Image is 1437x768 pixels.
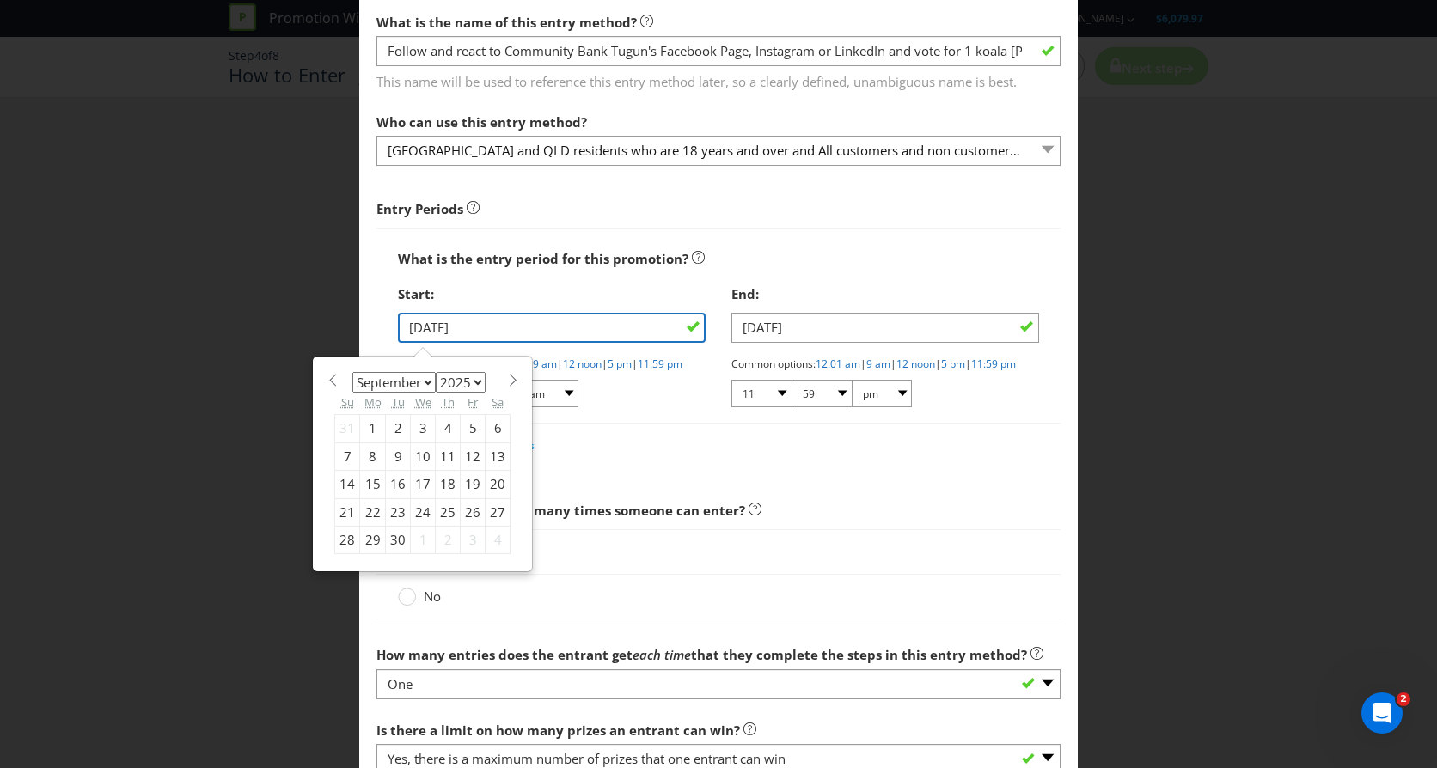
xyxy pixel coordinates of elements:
a: 12 noon [896,357,935,371]
span: | [935,357,941,371]
div: 3 [461,526,486,553]
span: Common options: [731,357,816,371]
a: 12:01 am [816,357,860,371]
div: 10 [411,442,436,470]
div: 25 [436,498,461,526]
div: 4 [436,415,461,442]
input: DD/MM/YY [731,313,1039,343]
abbr: Tuesday [392,394,405,410]
div: 28 [335,526,360,553]
span: No [424,588,441,605]
div: Start: [398,277,706,312]
div: 12 [461,442,486,470]
div: 17 [411,471,436,498]
div: 2 [436,526,461,553]
span: Is there a limit on how many prizes an entrant can win? [376,722,740,739]
div: 13 [486,442,511,470]
div: End: [731,277,1039,312]
div: 1 [411,526,436,553]
abbr: Saturday [492,394,504,410]
input: DD/MM/YY [398,313,706,343]
div: 15 [360,471,386,498]
div: 24 [411,498,436,526]
strong: Entry Periods [376,200,463,217]
div: 21 [335,498,360,526]
span: | [890,357,896,371]
div: 26 [461,498,486,526]
span: | [602,357,608,371]
div: 22 [360,498,386,526]
div: 19 [461,471,486,498]
span: Are there limits on how many times someone can enter? [376,502,745,519]
span: | [965,357,971,371]
a: 11:59 pm [971,357,1016,371]
div: 4 [486,526,511,553]
div: 18 [436,471,461,498]
div: 29 [360,526,386,553]
a: 9 am [866,357,890,371]
abbr: Friday [468,394,478,410]
div: 16 [386,471,411,498]
abbr: Wednesday [415,394,431,410]
a: 5 pm [608,357,632,371]
div: 31 [335,415,360,442]
div: 6 [486,415,511,442]
span: | [557,357,563,371]
div: 20 [486,471,511,498]
a: 9 am [533,357,557,371]
div: 9 [386,442,411,470]
span: that they complete the steps in this entry method? [691,646,1027,663]
div: 7 [335,442,360,470]
span: 2 [1397,692,1410,706]
abbr: Monday [364,394,382,410]
span: What is the name of this entry method? [376,14,637,31]
div: 3 [411,415,436,442]
div: 23 [386,498,411,526]
iframe: Intercom live chat [1361,692,1403,734]
div: 11 [436,442,461,470]
div: 2 [386,415,411,442]
div: 5 [461,415,486,442]
div: 30 [386,526,411,553]
div: 14 [335,471,360,498]
span: | [860,357,866,371]
a: 12 noon [563,357,602,371]
span: What is the entry period for this promotion? [398,250,688,267]
abbr: Sunday [341,394,354,410]
span: | [632,357,638,371]
span: Who can use this entry method? [376,113,587,131]
abbr: Thursday [442,394,455,410]
div: 27 [486,498,511,526]
span: How many entries does the entrant get [376,646,633,663]
div: 1 [360,415,386,442]
span: This name will be used to reference this entry method later, so a clearly defined, unambiguous na... [376,67,1061,92]
a: 5 pm [941,357,965,371]
div: 8 [360,442,386,470]
a: 11:59 pm [638,357,682,371]
em: each time [633,646,691,663]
